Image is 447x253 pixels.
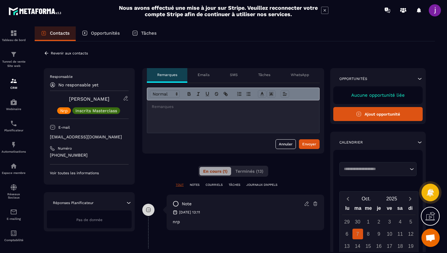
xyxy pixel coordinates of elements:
[302,141,316,147] div: Envoyer
[2,217,26,220] p: E-mailing
[10,120,17,127] img: scheduler
[363,217,374,227] div: 1
[2,137,26,158] a: automationsautomationsAutomatisations
[2,129,26,132] p: Planificateur
[199,167,231,175] button: En cours (1)
[395,229,406,239] div: 11
[10,51,17,58] img: formation
[157,72,177,77] p: Remarques
[379,193,404,204] button: Open years overlay
[203,169,227,174] span: En cours (1)
[235,169,263,174] span: Terminés (13)
[50,30,70,36] p: Contacts
[76,26,126,41] a: Opportunités
[374,204,384,215] div: je
[384,217,395,227] div: 3
[230,72,238,77] p: SMS
[2,94,26,115] a: automationsautomationsWebinaire
[275,139,296,149] button: Annuler
[395,241,406,251] div: 18
[395,204,405,215] div: sa
[10,184,17,191] img: social-network
[353,204,363,215] div: ma
[75,109,117,113] p: Inscrits Masterclass
[384,204,395,215] div: ve
[291,72,309,77] p: WhatsApp
[405,204,416,215] div: di
[232,167,267,175] button: Terminés (13)
[10,208,17,216] img: email
[10,162,17,170] img: automations
[2,107,26,111] p: Webinaire
[58,146,72,151] p: Numéro
[176,183,184,187] p: TOUT
[50,171,129,175] p: Voir toutes les informations
[339,162,417,176] div: Search for option
[342,204,353,215] div: lu
[406,217,416,227] div: 5
[10,77,17,85] img: formation
[342,217,352,227] div: 29
[406,241,416,251] div: 19
[363,204,374,215] div: me
[119,5,318,17] h2: Nous avons effectué une mise à jour sur Stripe. Veuillez reconnecter votre compte Stripe afin de ...
[2,238,26,242] p: Comptabilité
[35,26,76,41] a: Contacts
[2,204,26,225] a: emailemailE-mailing
[60,109,68,113] p: Nrp
[206,183,223,187] p: COURRIELS
[352,217,363,227] div: 30
[2,192,26,199] p: Réseaux Sociaux
[339,76,367,81] p: Opportunités
[179,210,200,215] p: [DATE] 13:11
[190,183,199,187] p: NOTES
[339,92,417,98] p: Aucune opportunité liée
[384,229,395,239] div: 10
[9,5,63,17] img: logo
[182,201,192,207] p: note
[363,229,374,239] div: 8
[342,241,352,251] div: 13
[10,99,17,106] img: automations
[2,38,26,42] p: Tableau de bord
[339,140,363,145] p: Calendrier
[2,60,26,68] p: Tunnel de vente Site web
[2,179,26,204] a: social-networksocial-networkRéseaux Sociaux
[76,218,102,222] span: Pas de donnée
[342,166,408,172] input: Search for option
[198,72,210,77] p: Emails
[91,30,120,36] p: Opportunités
[2,150,26,153] p: Automatisations
[404,195,416,203] button: Next month
[395,217,406,227] div: 4
[2,171,26,175] p: Espace membre
[10,141,17,148] img: automations
[374,229,384,239] div: 9
[10,230,17,237] img: accountant
[50,134,129,140] p: [EMAIL_ADDRESS][DOMAIN_NAME]
[299,139,320,149] button: Envoyer
[246,183,277,187] p: JOURNAUX D'APPELS
[2,25,26,46] a: formationformationTableau de bord
[58,125,70,130] p: E-mail
[342,195,353,203] button: Previous month
[352,229,363,239] div: 7
[229,183,240,187] p: TÂCHES
[258,72,270,77] p: Tâches
[342,229,352,239] div: 6
[50,74,129,79] p: Responsable
[374,217,384,227] div: 2
[10,29,17,37] img: formation
[2,73,26,94] a: formationformationCRM
[352,241,363,251] div: 14
[2,225,26,246] a: accountantaccountantComptabilité
[384,241,395,251] div: 17
[50,152,129,158] p: [PHONE_NUMBER]
[421,229,440,247] div: Ouvrir le chat
[363,241,374,251] div: 15
[2,115,26,137] a: schedulerschedulerPlanificateur
[53,200,94,205] p: Réponses Planificateur
[69,96,109,102] a: [PERSON_NAME]
[58,82,99,87] p: No responsable yet
[173,219,318,224] p: nrp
